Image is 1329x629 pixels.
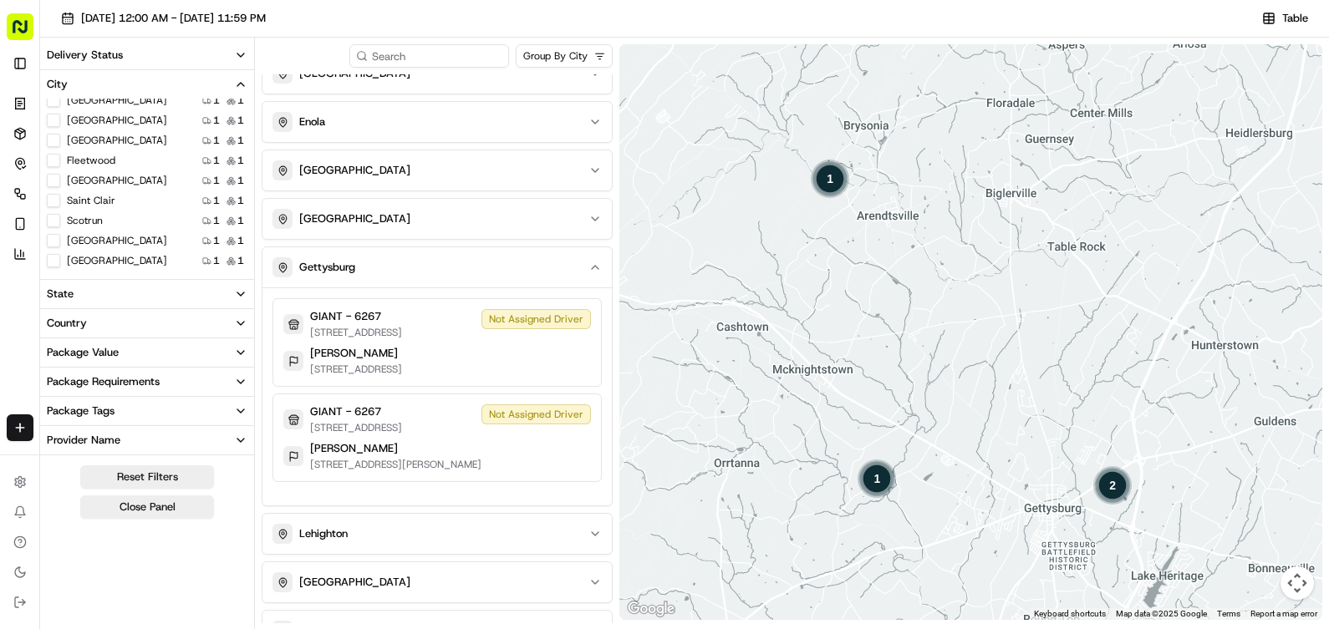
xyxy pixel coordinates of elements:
label: Fleetwood [67,154,115,167]
div: 1 route. 0 pickups and 1 dropoff. [857,459,897,499]
p: [PERSON_NAME] [310,441,398,456]
span: 1 [237,234,244,247]
button: Lehighton [262,514,612,554]
button: Provider Name [40,426,254,454]
span: 1 [237,214,244,227]
label: Scotrun [67,214,103,227]
span: 1 [213,174,220,187]
p: [GEOGRAPHIC_DATA] [299,163,410,178]
label: [GEOGRAPHIC_DATA] [67,234,167,247]
span: 1 [213,154,220,167]
span: Map data ©2025 Google [1116,609,1207,618]
div: Start new chat [57,160,274,176]
img: Google [624,598,679,620]
div: State [47,287,74,302]
button: Map camera controls [1281,566,1314,600]
p: Enola [299,114,325,129]
div: Provider Name [47,433,120,448]
p: [PERSON_NAME] [310,346,398,361]
div: 1 route. 0 pickups and 1 dropoff. [810,159,850,199]
div: Package Value [47,345,119,360]
button: Keyboard shortcuts [1034,608,1106,620]
img: 1736555255976-a54dd68f-1ca7-489b-9aae-adbdc363a1c4 [17,160,47,190]
div: 💻 [141,244,155,257]
a: Powered byPylon [118,282,202,296]
span: 1 [213,134,220,147]
p: [STREET_ADDRESS] [310,363,402,376]
span: 1 [237,154,244,167]
p: GIANT - 6267 [310,309,381,324]
span: API Documentation [158,242,268,259]
div: 2 routes. 2 pickups and 0 dropoffs. [1092,465,1133,505]
span: 1 [213,234,220,247]
div: Package Tags [47,403,115,418]
button: Table [1255,7,1316,30]
button: Package Tags [40,397,254,425]
input: Search [349,44,509,68]
span: [DATE] 12:00 AM - [DATE] 11:59 PM [81,11,266,26]
a: 💻API Documentation [135,236,275,266]
p: [GEOGRAPHIC_DATA] [299,575,410,590]
p: [GEOGRAPHIC_DATA] [299,211,410,226]
span: Group By City [523,49,588,63]
span: 1 [213,214,220,227]
span: 1 [213,114,220,127]
span: 1 [237,94,244,107]
a: Report a map error [1250,609,1317,618]
label: [GEOGRAPHIC_DATA] [67,94,167,107]
div: We're available if you need us! [57,176,211,190]
button: Close Panel [80,495,214,519]
button: Reset Filters [80,465,214,489]
label: [GEOGRAPHIC_DATA] [67,174,167,187]
span: 1 [237,254,244,267]
button: Package Requirements [40,368,254,396]
a: Open this area in Google Maps (opens a new window) [624,598,679,620]
p: GIANT - 6267 [310,404,381,419]
a: 📗Knowledge Base [10,236,135,266]
input: Got a question? Start typing here... [43,108,301,125]
button: Start new chat [284,165,304,185]
p: Lehighton [299,526,348,541]
span: 1 [237,114,244,127]
div: Gettysburg [262,287,612,505]
div: 2 [1092,465,1133,505]
div: City [47,77,68,92]
button: [GEOGRAPHIC_DATA] [262,562,612,602]
p: [STREET_ADDRESS] [310,326,402,339]
p: Welcome 👋 [17,67,304,94]
button: Country [40,309,254,337]
button: Package Value [40,338,254,367]
label: Saint Clair [67,194,115,207]
div: 📗 [17,244,30,257]
div: 1 [857,459,897,499]
span: Table [1282,11,1308,26]
button: [DATE] 12:00 AM - [DATE] 11:59 PM [53,7,273,30]
span: 1 [237,194,244,207]
p: [STREET_ADDRESS][PERSON_NAME] [310,458,481,471]
span: 1 [213,254,220,267]
button: Delivery Status [40,41,254,69]
a: Terms (opens in new tab) [1217,609,1240,618]
img: Nash [17,17,50,50]
button: State [40,280,254,308]
span: 1 [237,174,244,187]
span: 1 [213,94,220,107]
p: Gettysburg [299,260,355,275]
div: Country [47,316,87,331]
div: 1 [810,159,850,199]
div: Package Requirements [47,374,160,389]
button: [GEOGRAPHIC_DATA] [262,199,612,239]
span: 1 [237,134,244,147]
button: [GEOGRAPHIC_DATA] [262,150,612,190]
button: City [40,70,254,99]
p: [STREET_ADDRESS] [310,421,402,434]
button: Gettysburg [262,247,612,287]
span: 1 [213,194,220,207]
button: Enola [262,102,612,142]
span: Knowledge Base [33,242,128,259]
label: [GEOGRAPHIC_DATA] [67,134,167,147]
label: [GEOGRAPHIC_DATA] [67,254,167,267]
div: Delivery Status [47,48,123,63]
label: [GEOGRAPHIC_DATA] [67,114,167,127]
span: Pylon [166,283,202,296]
